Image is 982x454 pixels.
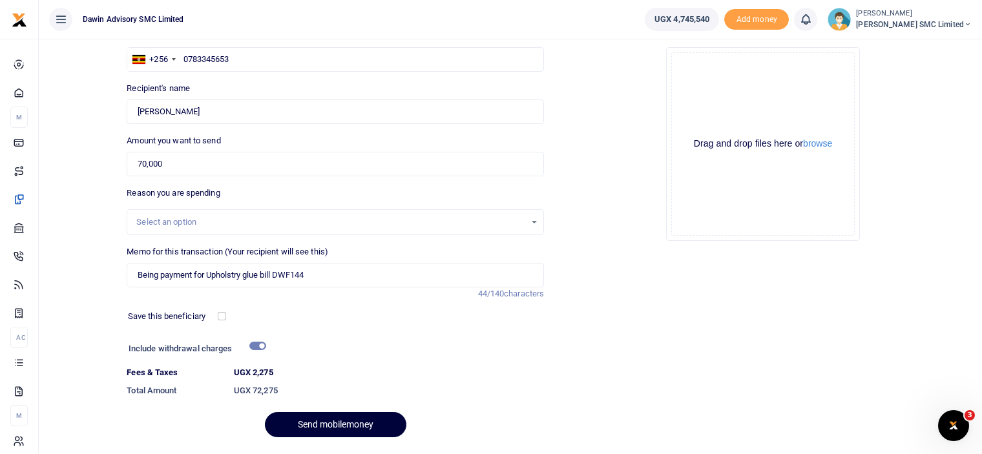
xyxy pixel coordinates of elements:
[12,12,27,28] img: logo-small
[136,216,525,229] div: Select an option
[129,344,260,354] h6: Include withdrawal charges
[121,366,228,379] dt: Fees & Taxes
[127,134,220,147] label: Amount you want to send
[938,410,969,441] iframe: Intercom live chat
[10,405,28,426] li: M
[504,289,544,298] span: characters
[127,82,190,95] label: Recipient's name
[803,139,832,148] button: browse
[654,13,709,26] span: UGX 4,745,540
[128,310,205,323] label: Save this beneficiary
[127,47,544,72] input: Enter phone number
[149,53,167,66] div: +256
[127,245,328,258] label: Memo for this transaction (Your recipient will see this)
[478,289,505,298] span: 44/140
[265,412,406,437] button: Send mobilemoney
[234,386,544,396] h6: UGX 72,275
[724,9,789,30] span: Add money
[828,8,851,31] img: profile-user
[828,8,972,31] a: profile-user [PERSON_NAME] [PERSON_NAME] SMC Limited
[724,14,789,23] a: Add money
[127,48,179,71] div: Uganda: +256
[127,187,220,200] label: Reason you are spending
[12,14,27,24] a: logo-small logo-large logo-large
[666,47,860,241] div: File Uploader
[10,327,28,348] li: Ac
[10,107,28,128] li: M
[856,8,972,19] small: [PERSON_NAME]
[645,8,719,31] a: UGX 4,745,540
[724,9,789,30] li: Toup your wallet
[127,152,544,176] input: UGX
[640,8,724,31] li: Wallet ballance
[127,263,544,287] input: Enter extra information
[78,14,189,25] span: Dawin Advisory SMC Limited
[856,19,972,30] span: [PERSON_NAME] SMC Limited
[672,138,854,150] div: Drag and drop files here or
[965,410,975,420] span: 3
[127,99,544,124] input: Loading name...
[127,386,223,396] h6: Total Amount
[234,366,273,379] label: UGX 2,275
